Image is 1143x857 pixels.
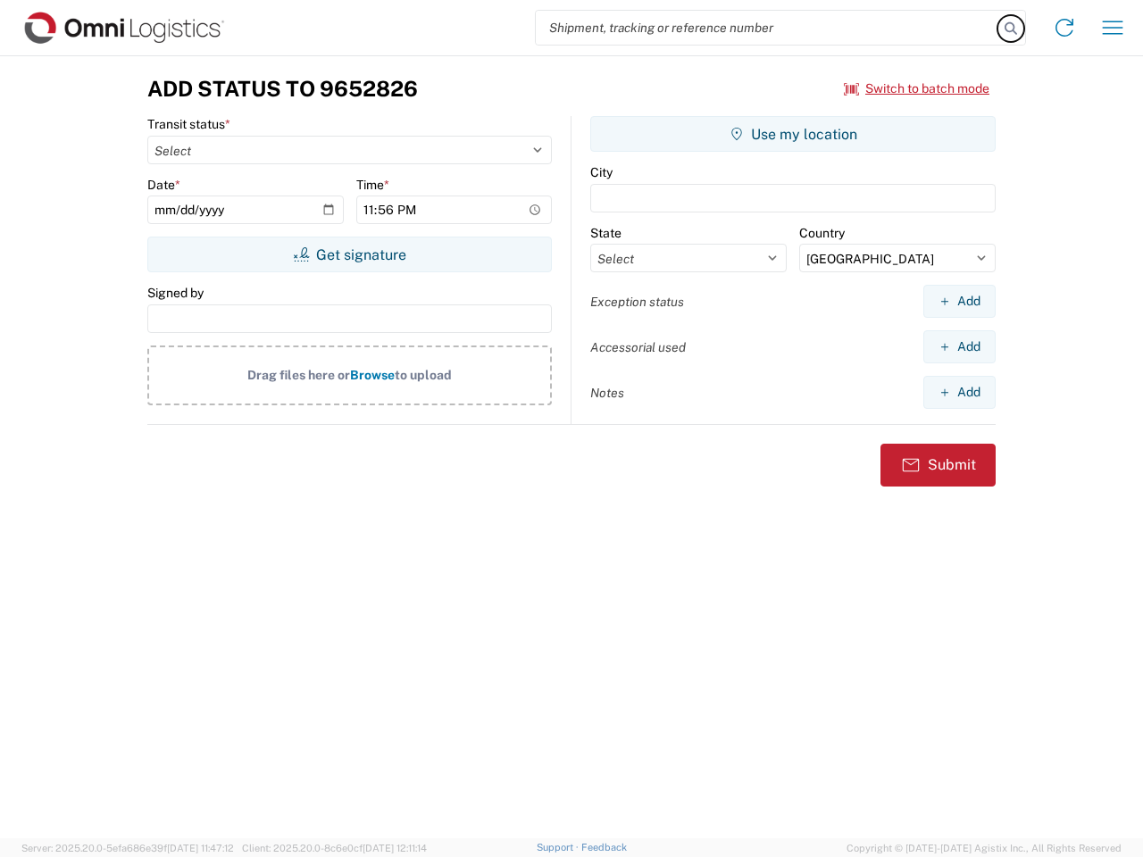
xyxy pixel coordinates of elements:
label: Signed by [147,285,204,301]
label: City [590,164,613,180]
input: Shipment, tracking or reference number [536,11,998,45]
button: Add [923,330,996,363]
label: Exception status [590,294,684,310]
button: Add [923,285,996,318]
span: to upload [395,368,452,382]
a: Support [537,842,581,853]
span: Server: 2025.20.0-5efa686e39f [21,843,234,853]
span: Browse [350,368,395,382]
label: Accessorial used [590,339,686,355]
label: Time [356,177,389,193]
span: [DATE] 12:11:14 [363,843,427,853]
span: Drag files here or [247,368,350,382]
label: State [590,225,622,241]
button: Use my location [590,116,996,152]
span: Copyright © [DATE]-[DATE] Agistix Inc., All Rights Reserved [847,840,1122,856]
button: Get signature [147,237,552,272]
span: Client: 2025.20.0-8c6e0cf [242,843,427,853]
button: Submit [880,444,996,487]
a: Feedback [581,842,627,853]
label: Country [799,225,845,241]
label: Date [147,177,180,193]
label: Transit status [147,116,230,132]
span: [DATE] 11:47:12 [167,843,234,853]
button: Switch to batch mode [844,74,989,104]
h3: Add Status to 9652826 [147,76,418,102]
button: Add [923,376,996,409]
label: Notes [590,385,624,401]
